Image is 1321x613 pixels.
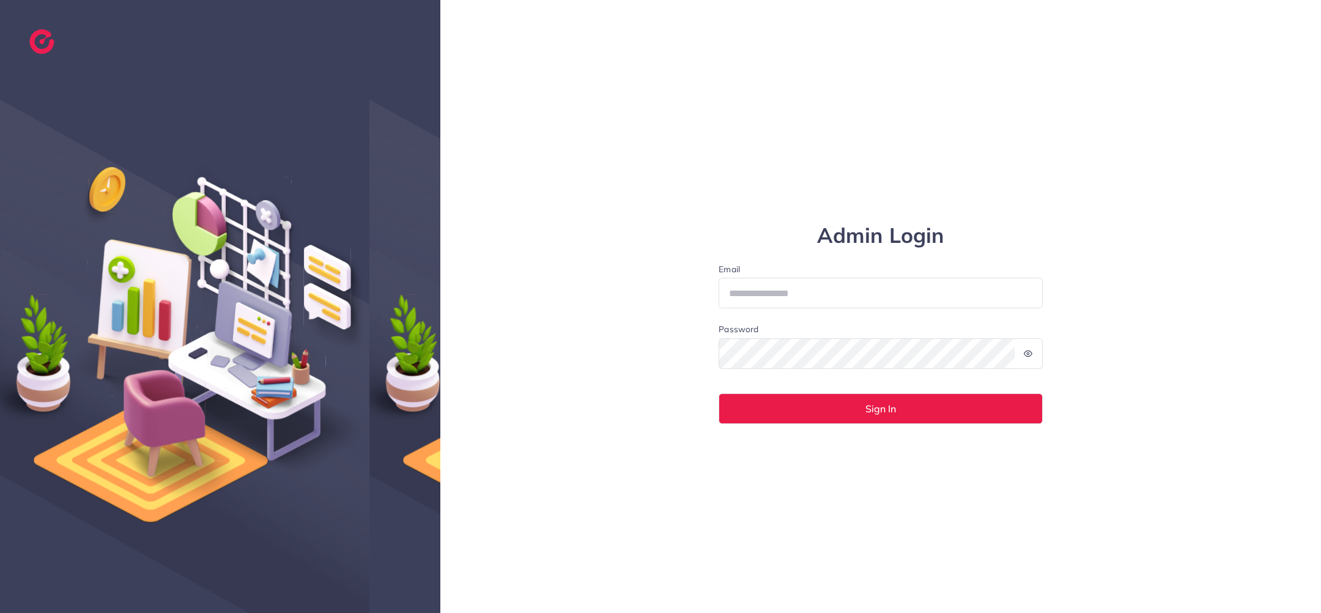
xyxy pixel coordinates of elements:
label: Email [719,263,1043,275]
img: logo [29,29,54,54]
label: Password [719,323,758,335]
span: Sign In [865,404,896,414]
button: Sign In [719,393,1043,424]
h1: Admin Login [719,223,1043,248]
